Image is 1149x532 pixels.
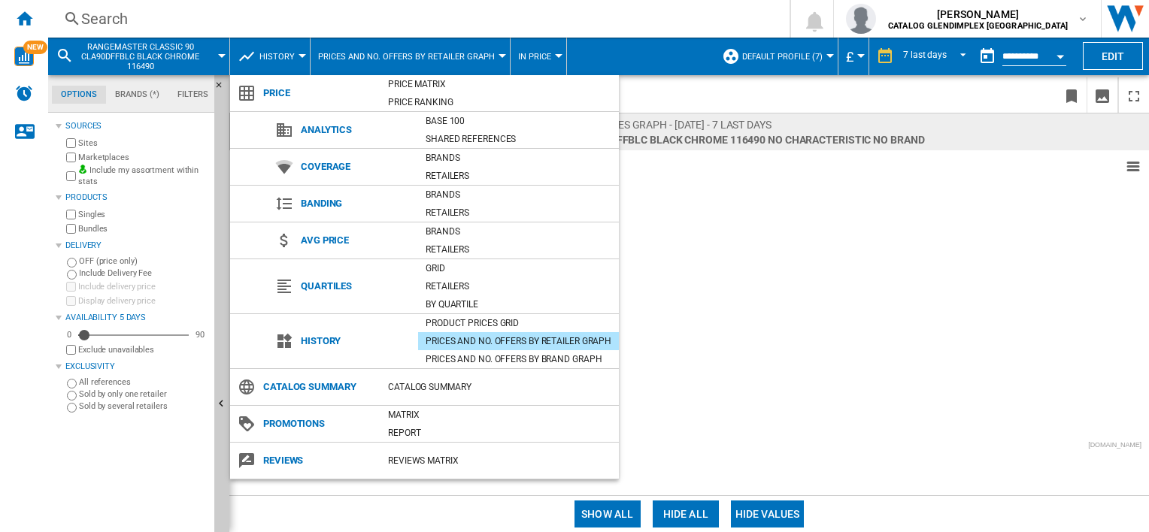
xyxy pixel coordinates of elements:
span: Catalog Summary [256,376,380,397]
div: Brands [418,187,619,202]
div: Catalog Summary [380,379,619,394]
div: Retailers [418,205,619,220]
span: Quartiles [293,276,418,297]
div: Shared references [418,131,619,147]
span: Promotions [256,413,380,434]
div: Prices and No. offers by retailer graph [418,334,619,349]
span: Banding [293,193,418,214]
div: Grid [418,261,619,276]
div: Retailers [418,279,619,294]
div: REVIEWS Matrix [380,453,619,468]
div: Brands [418,150,619,165]
span: Avg price [293,230,418,251]
div: Product prices grid [418,316,619,331]
div: Brands [418,224,619,239]
div: By quartile [418,297,619,312]
span: Analytics [293,119,418,141]
span: History [293,331,418,352]
div: Retailers [418,242,619,257]
div: Retailers [418,168,619,183]
div: Matrix [380,407,619,422]
div: Price Ranking [380,95,619,110]
div: Prices and No. offers by brand graph [418,352,619,367]
span: Reviews [256,450,380,471]
div: Base 100 [418,113,619,128]
span: Coverage [293,156,418,177]
div: Report [380,425,619,440]
span: Price [256,83,380,104]
div: Price Matrix [380,77,619,92]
